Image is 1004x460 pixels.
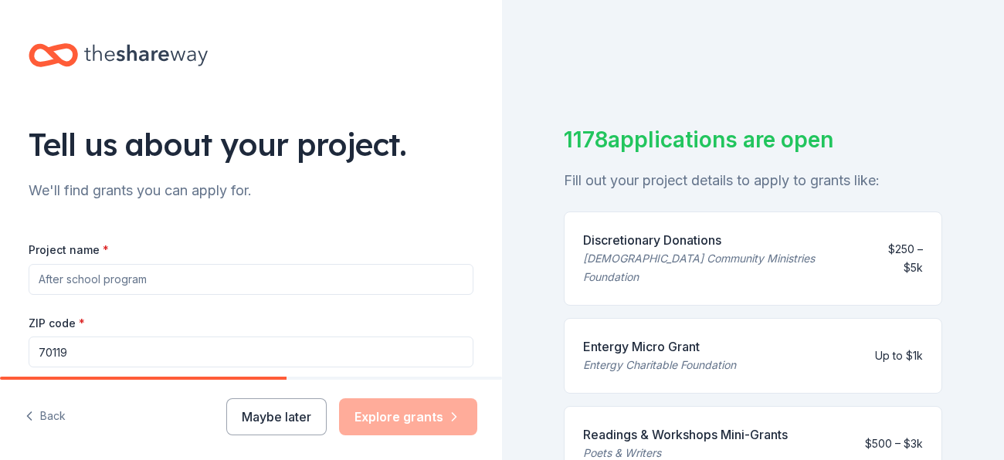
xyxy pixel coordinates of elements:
[29,264,473,295] input: After school program
[564,168,942,193] div: Fill out your project details to apply to grants like:
[29,123,473,166] div: Tell us about your project.
[29,242,109,258] label: Project name
[865,435,923,453] div: $500 – $3k
[29,178,473,203] div: We'll find grants you can apply for.
[29,337,473,367] input: 12345 (U.S. only)
[226,398,327,435] button: Maybe later
[564,123,942,156] div: 1178 applications are open
[583,356,736,374] div: Entergy Charitable Foundation
[583,249,856,286] div: [DEMOGRAPHIC_DATA] Community Ministries Foundation
[869,240,923,277] div: $250 – $5k
[25,401,66,433] button: Back
[583,337,736,356] div: Entergy Micro Grant
[583,231,856,249] div: Discretionary Donations
[583,425,788,444] div: Readings & Workshops Mini-Grants
[875,347,923,365] div: Up to $1k
[29,316,85,331] label: ZIP code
